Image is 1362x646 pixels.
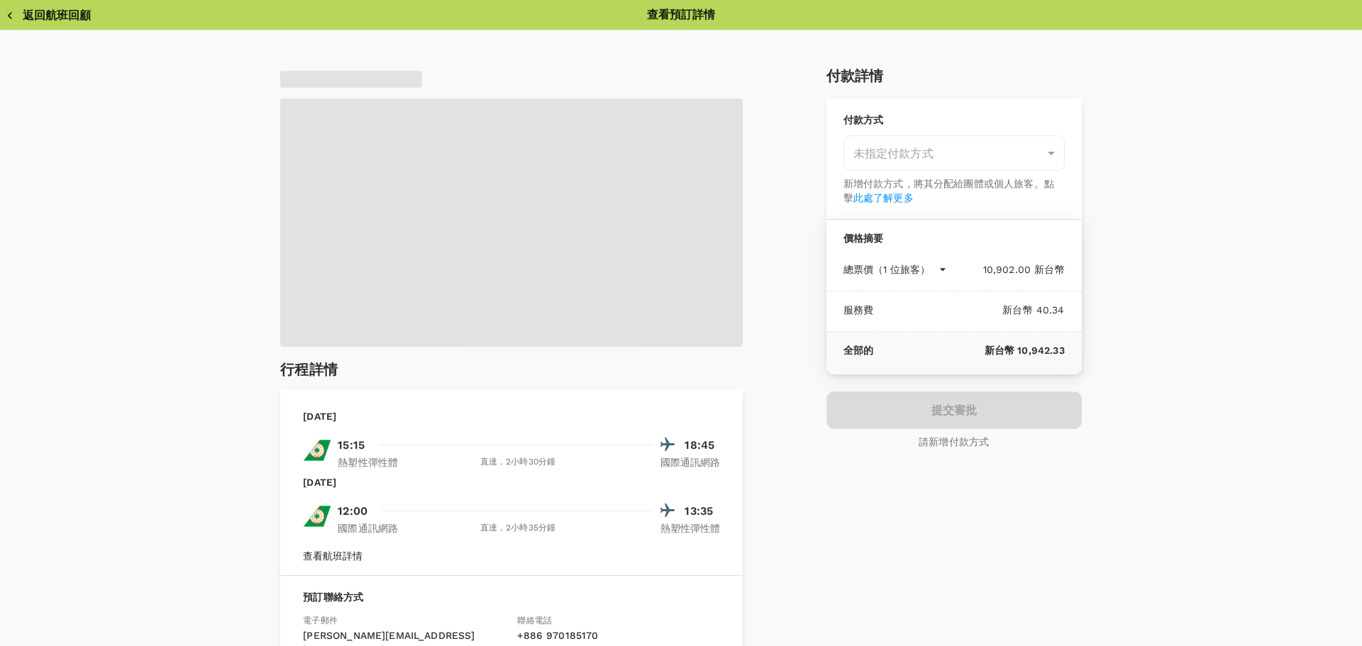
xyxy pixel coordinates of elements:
font: 15:15 [338,438,365,452]
font: 電子郵件 [303,616,338,625]
font: 新增付款方式，將其分配給團體或個人旅客。點擊 [843,178,1054,204]
font: 預訂聯絡方式 [303,591,363,603]
font: 總票價（1 位旅客） [843,264,930,275]
font: 未指定付款方式 [853,147,934,160]
font: 請新增付款方式 [919,436,989,447]
font: 返回航班回顧 [23,9,91,22]
font: 價格摘要 [843,233,884,244]
button: 查看航班詳情 [303,549,362,562]
font: 直達 [480,457,497,467]
font: 熱塑性彈性體 [338,457,398,468]
font: 2小時30分鐘 [506,457,555,467]
font: ， [497,457,506,467]
font: 全部的 [843,345,873,356]
font: 13:35 [685,504,713,518]
font: 國際通訊網路 [660,457,721,468]
font: 12:00 [338,504,367,518]
font: 886 [524,630,543,641]
font: 服務費 [843,304,873,316]
font: 新台幣 40.34 [1002,304,1064,316]
font: 行程詳情 [280,361,338,378]
img: BR [303,502,331,530]
font: [DATE] [303,411,336,422]
font: 付款方式 [843,114,884,126]
button: 總票價（1 位旅客） [843,262,947,277]
font: + [517,630,523,641]
a: 此處了解更多 [853,192,914,204]
font: 18:45 [685,438,714,452]
font: 付款詳情 [826,67,884,84]
font: 直達 [480,523,497,533]
font: 新台幣 10,942.33 [985,345,1065,356]
font: 聯絡電話 [517,616,552,625]
font: 970185170 [546,630,598,641]
font: [DATE] [303,477,336,488]
font: 10,902.00 新台幣 [983,264,1065,275]
font: ， [497,523,506,533]
font: 2小時35分鐘 [506,523,555,533]
font: 國際通訊網路 [338,523,398,534]
div: 未指定付款方式 [843,135,1065,171]
font: 熱塑性彈性體 [660,523,721,534]
font: 查看預訂詳情 [647,8,716,21]
img: BR [303,436,331,464]
font: 查看航班詳情 [303,550,362,561]
button: 返回航班回顧 [6,9,91,23]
